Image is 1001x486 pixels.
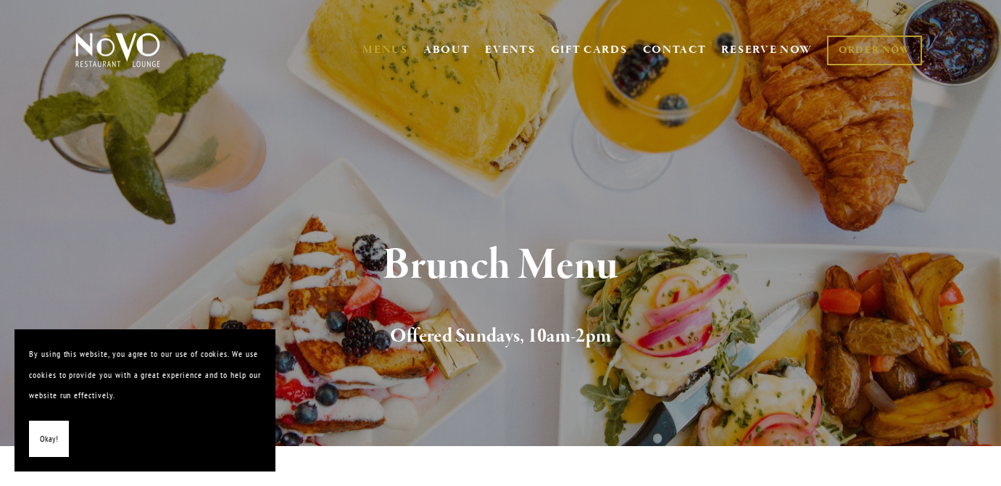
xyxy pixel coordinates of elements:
[98,242,902,289] h1: Brunch Menu
[72,32,163,68] img: Novo Restaurant &amp; Lounge
[29,421,69,458] button: Okay!
[362,43,408,57] a: MENUS
[721,36,813,64] a: RESERVE NOW
[29,344,261,406] p: By using this website, you agree to our use of cookies. We use cookies to provide you with a grea...
[827,36,922,65] a: ORDER NOW
[551,36,628,64] a: GIFT CARDS
[14,329,275,471] section: Cookie banner
[643,36,707,64] a: CONTACT
[423,43,470,57] a: ABOUT
[98,321,902,352] h2: Offered Sundays, 10am-2pm
[40,429,58,450] span: Okay!
[485,43,535,57] a: EVENTS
